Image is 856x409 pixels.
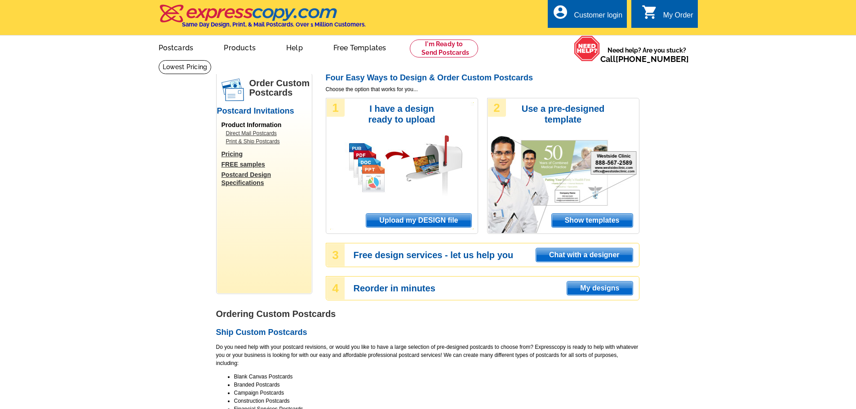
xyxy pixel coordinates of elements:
span: Need help? Are you stuck? [600,46,693,64]
li: Campaign Postcards [234,389,639,397]
a: FREE samples [222,160,311,168]
a: Pricing [222,150,311,158]
a: Free Templates [319,36,401,57]
a: Same Day Design, Print, & Mail Postcards. Over 1 Million Customers. [159,11,366,28]
h3: I have a design ready to upload [356,103,448,125]
h3: Free design services - let us help you [354,251,639,259]
img: postcards.png [222,79,244,101]
li: Construction Postcards [234,397,639,405]
a: My designs [567,281,633,295]
a: account_circle Customer login [552,10,622,21]
a: Help [272,36,317,57]
a: Print & Ship Postcards [226,137,307,145]
p: Do you need help with your postcard revisions, or would you like to have a large selection of pre... [216,343,639,367]
a: Upload my DESIGN file [366,213,471,228]
span: Upload my DESIGN file [366,214,471,227]
i: shopping_cart [642,4,658,20]
a: shopping_cart My Order [642,10,693,21]
div: 1 [327,99,345,117]
a: Direct Mail Postcards [226,129,307,137]
div: My Order [663,11,693,24]
a: Postcards [144,36,208,57]
span: Chat with a designer [536,248,632,262]
li: Blank Canvas Postcards [234,373,639,381]
li: Branded Postcards [234,381,639,389]
h3: Reorder in minutes [354,284,639,292]
span: Product Information [222,121,282,128]
span: My designs [567,281,632,295]
div: 3 [327,244,345,266]
a: Products [209,36,270,57]
h2: Four Easy Ways to Design & Order Custom Postcards [326,73,639,83]
div: Customer login [574,11,622,24]
h1: Order Custom Postcards [249,79,311,97]
span: Call [600,54,689,64]
h2: Ship Custom Postcards [216,328,639,338]
a: [PHONE_NUMBER] [616,54,689,64]
div: 4 [327,277,345,299]
strong: Ordering Custom Postcards [216,309,336,319]
a: Chat with a designer [536,248,633,262]
span: Choose the option that works for you... [326,85,639,93]
h4: Same Day Design, Print, & Mail Postcards. Over 1 Million Customers. [182,21,366,28]
i: account_circle [552,4,568,20]
img: help [574,35,600,62]
h2: Postcard Invitations [217,106,311,116]
span: Show templates [552,214,633,227]
a: Postcard Design Specifications [222,171,311,187]
h3: Use a pre-designed template [517,103,609,125]
div: 2 [488,99,506,117]
a: Show templates [551,213,633,228]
